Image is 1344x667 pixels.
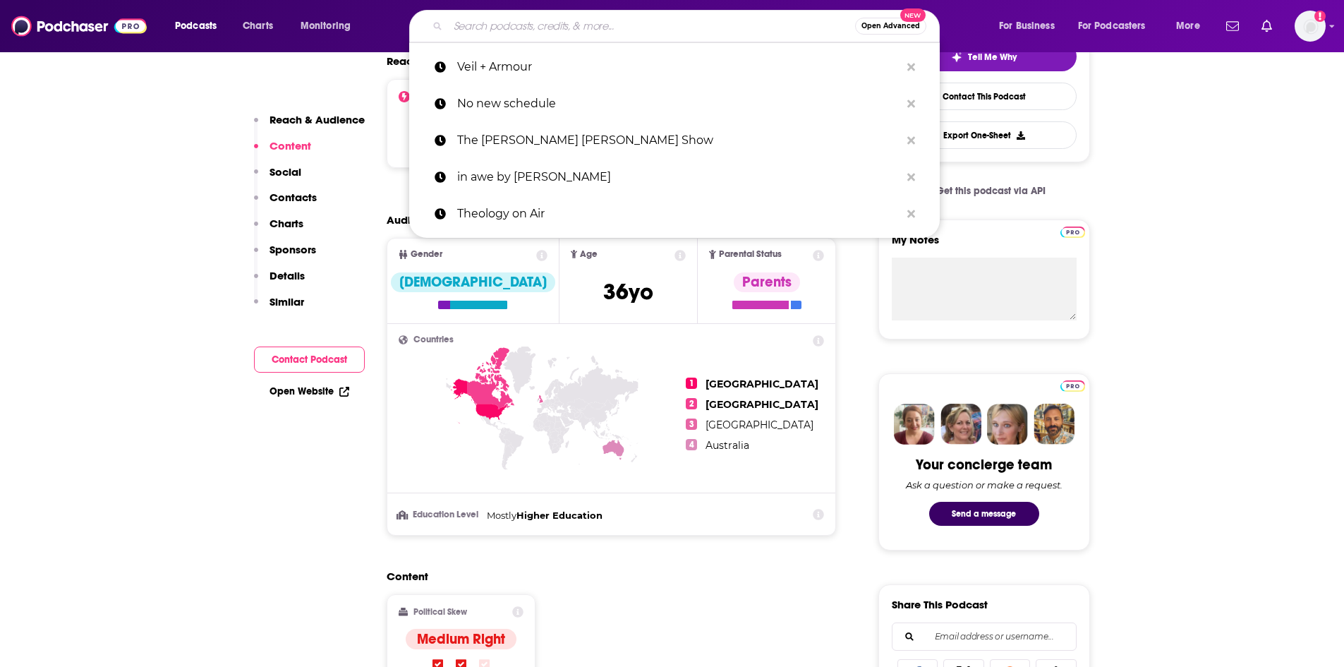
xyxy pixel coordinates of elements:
span: Charts [243,16,273,36]
a: Charts [234,15,281,37]
span: Age [580,250,598,259]
span: For Business [999,16,1055,36]
p: Reach & Audience [270,113,365,126]
button: Reach & Audience [254,113,365,139]
span: 2 [686,398,697,409]
h3: Share This Podcast [892,598,988,611]
button: Open AdvancedNew [855,18,926,35]
div: [DEMOGRAPHIC_DATA] [391,272,555,292]
p: Charts [270,217,303,230]
p: The Elsa Kurt Show [457,122,900,159]
span: Tell Me Why [968,52,1017,63]
button: open menu [291,15,369,37]
a: Pro website [1060,378,1085,392]
span: 36 yo [603,278,653,306]
img: Podchaser Pro [1060,227,1085,238]
h4: Medium Right [417,630,505,648]
a: Show notifications dropdown [1221,14,1245,38]
div: Parents [734,272,800,292]
img: Jules Profile [987,404,1028,445]
svg: Add a profile image [1314,11,1326,22]
img: Sydney Profile [894,404,935,445]
h2: Political Skew [413,607,467,617]
p: Content [270,139,311,152]
span: 3 [686,419,697,430]
h2: Content [387,570,825,583]
button: Contacts [254,191,317,217]
button: Sponsors [254,243,316,269]
span: Logged in as luilaking [1295,11,1326,42]
div: Search podcasts, credits, & more... [423,10,953,42]
span: More [1176,16,1200,36]
p: Social [270,165,301,179]
span: Countries [413,335,454,344]
input: Email address or username... [904,623,1065,650]
span: [GEOGRAPHIC_DATA] [706,378,818,390]
img: tell me why sparkle [951,52,962,63]
div: Ask a question or make a request. [906,479,1063,491]
img: Podchaser Pro [1060,380,1085,392]
p: Theology on Air [457,196,900,232]
a: Veil + Armour [409,49,940,85]
span: Australia [706,439,749,452]
div: Search followers [892,623,1077,651]
span: Parental Status [719,250,782,259]
button: open menu [1069,15,1166,37]
button: Similar [254,295,304,321]
img: Podchaser - Follow, Share and Rate Podcasts [11,13,147,40]
span: Higher Education [516,510,603,521]
button: Show profile menu [1295,11,1326,42]
label: My Notes [892,233,1077,258]
span: 1 [686,378,697,389]
a: in awe by [PERSON_NAME] [409,159,940,196]
a: Theology on Air [409,196,940,232]
a: The [PERSON_NAME] [PERSON_NAME] Show [409,122,940,159]
h2: Reach [387,54,419,68]
span: Open Advanced [861,23,920,30]
a: Show notifications dropdown [1256,14,1278,38]
span: For Podcasters [1078,16,1146,36]
p: Sponsors [270,243,316,256]
span: Get this podcast via API [936,185,1046,197]
h2: Audience Demographics [387,213,515,227]
button: Contact Podcast [254,347,365,373]
span: 4 [686,439,697,450]
img: Barbara Profile [940,404,981,445]
button: open menu [989,15,1072,37]
p: Veil + Armour [457,49,900,85]
a: No new schedule [409,85,940,122]
h3: Education Level [399,510,481,519]
img: User Profile [1295,11,1326,42]
button: Charts [254,217,303,243]
button: Send a message [929,502,1039,526]
button: Export One-Sheet [892,121,1077,149]
p: No new schedule [457,85,900,122]
span: Gender [411,250,442,259]
img: Jon Profile [1034,404,1074,445]
span: [GEOGRAPHIC_DATA] [706,398,818,411]
p: Contacts [270,191,317,204]
a: Open Website [270,385,349,397]
button: open menu [165,15,235,37]
span: Podcasts [175,16,217,36]
span: Monitoring [301,16,351,36]
button: Details [254,269,305,295]
p: Details [270,269,305,282]
a: Contact This Podcast [892,83,1077,110]
a: Get this podcast via API [911,174,1058,208]
span: [GEOGRAPHIC_DATA] [706,419,813,431]
a: Pro website [1060,224,1085,238]
button: Social [254,165,301,191]
span: New [900,8,926,22]
p: in awe by bruce [457,159,900,196]
div: Your concierge team [916,456,1052,474]
button: Content [254,139,311,165]
p: Similar [270,295,304,308]
input: Search podcasts, credits, & more... [448,15,855,37]
button: tell me why sparkleTell Me Why [892,42,1077,71]
span: Mostly [487,510,516,521]
button: open menu [1166,15,1218,37]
